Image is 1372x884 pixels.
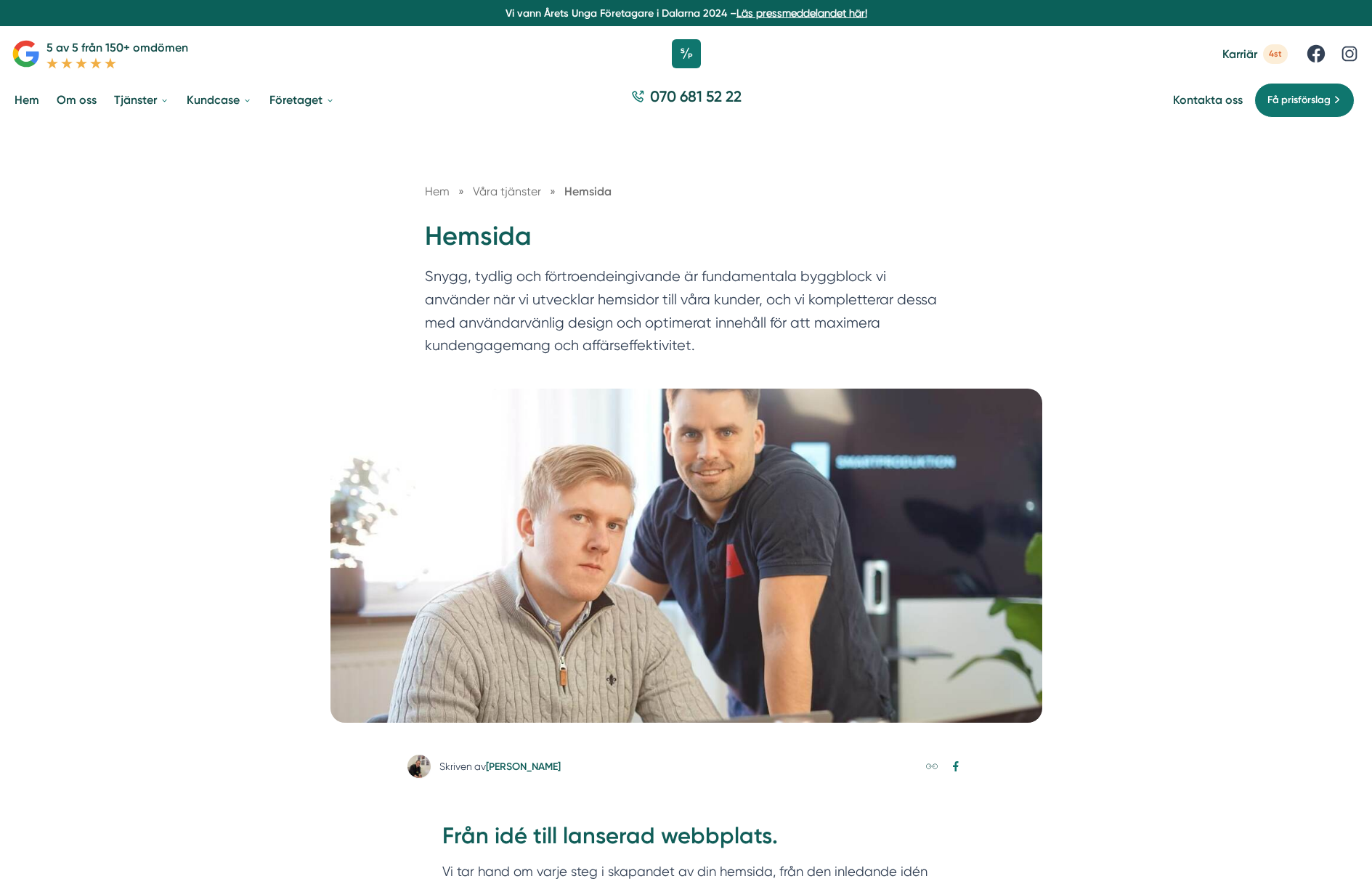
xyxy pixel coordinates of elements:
span: 070 681 52 22 [650,86,742,107]
span: Få prisförslag [1267,92,1331,108]
p: 5 av 5 från 150+ omdömen [46,38,188,57]
svg: Facebook [950,761,962,772]
a: Hem [425,184,450,198]
span: Karriär [1222,47,1257,61]
div: Skriven av [439,759,561,774]
p: Vi vann Årets Unga Företagare i Dalarna 2024 – [6,6,1366,20]
span: Våra tjänster [473,184,541,198]
a: 070 681 52 22 [625,86,747,114]
span: » [458,182,464,200]
a: Karriär 4st [1222,44,1288,64]
h1: Hemsida [425,219,948,266]
h2: Från idé till lanserad webbplats. [442,820,930,861]
a: Våra tjänster [473,184,544,198]
a: Hem [12,81,42,118]
img: Hemsida, Hemsidor, Webbplats [330,389,1042,723]
a: Läs pressmeddelandet här! [736,7,867,19]
span: » [550,182,556,200]
a: Dela på Facebook [947,758,965,776]
a: Få prisförslag [1254,83,1355,118]
a: [PERSON_NAME] [486,761,561,773]
a: Kopiera länk [923,758,941,776]
nav: Breadcrumb [425,182,948,200]
p: Snygg, tydlig och förtroendeingivande är fundamentala byggblock vi använder när vi utvecklar hems... [425,265,948,364]
span: 4st [1263,44,1288,64]
a: Företaget [267,81,338,118]
a: Tjänster [111,81,172,118]
img: Victor Blomberg [407,755,431,778]
a: Kundcase [184,81,255,118]
a: Om oss [54,81,100,118]
a: Kontakta oss [1173,93,1243,107]
a: Hemsida [564,184,612,198]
